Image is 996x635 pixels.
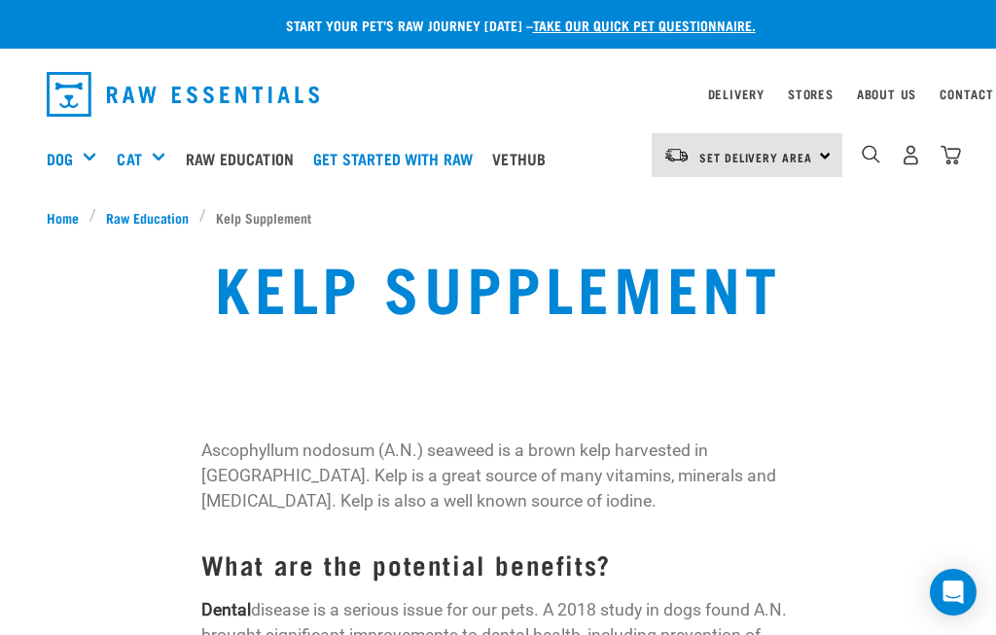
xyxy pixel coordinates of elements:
a: Raw Education [96,207,199,228]
strong: Dental [201,600,251,619]
a: Contact [940,90,994,97]
a: Vethub [487,120,560,197]
nav: breadcrumbs [47,207,949,228]
a: Dog [47,147,73,170]
p: Ascophyllum nodosum (A.N.) seaweed is a brown kelp harvested in [GEOGRAPHIC_DATA]. Kelp is a grea... [201,438,796,514]
img: van-moving.png [663,147,690,164]
a: Delivery [708,90,765,97]
div: Open Intercom Messenger [930,569,977,616]
a: Home [47,207,89,228]
a: take our quick pet questionnaire. [533,21,756,28]
span: Raw Education [106,207,189,228]
a: Stores [788,90,834,97]
img: user.png [901,145,921,165]
strong: What are the potential benefits? [201,556,611,571]
img: Raw Essentials Logo [47,72,319,117]
h1: Kelp Supplement [215,251,781,321]
a: Get started with Raw [308,120,487,197]
img: home-icon@2x.png [941,145,961,165]
a: About Us [857,90,916,97]
a: Cat [117,147,141,170]
span: Home [47,207,79,228]
span: Set Delivery Area [699,154,812,160]
a: Raw Education [181,120,308,197]
nav: dropdown navigation [31,64,965,124]
img: home-icon-1@2x.png [862,145,880,163]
